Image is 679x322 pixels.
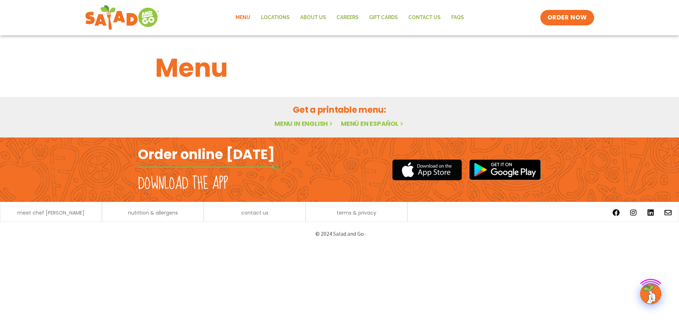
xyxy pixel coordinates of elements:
h2: Get a printable menu: [155,104,524,116]
a: Menú en español [341,119,405,128]
a: meet chef [PERSON_NAME] [17,210,85,215]
a: Contact Us [403,10,446,26]
img: appstore [392,158,462,181]
a: nutrition & allergens [128,210,178,215]
h2: Download the app [138,174,228,194]
h1: Menu [155,49,524,87]
a: Careers [331,10,364,26]
nav: Menu [230,10,469,26]
img: google_play [469,159,541,180]
a: FAQs [446,10,469,26]
img: fork [138,165,279,169]
a: terms & privacy [337,210,376,215]
img: new-SAG-logo-768×292 [85,4,159,32]
a: GIFT CARDS [364,10,403,26]
a: Menu in English [274,119,334,128]
a: About Us [295,10,331,26]
a: ORDER NOW [540,10,594,25]
a: contact us [241,210,268,215]
h2: Order online [DATE] [138,146,275,163]
span: ORDER NOW [547,13,587,22]
a: Menu [230,10,256,26]
p: © 2024 Salad and Go [141,229,538,239]
a: Locations [256,10,295,26]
